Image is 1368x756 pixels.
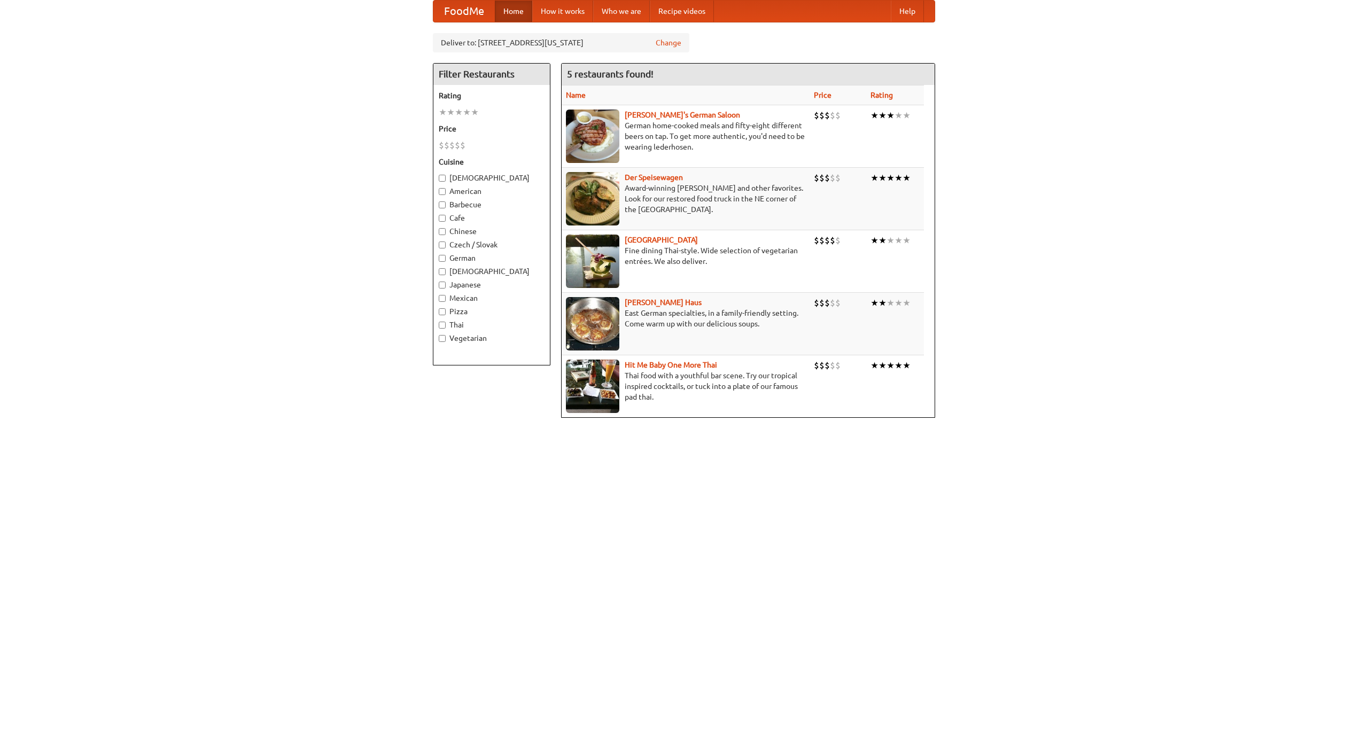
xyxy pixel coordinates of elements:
li: $ [825,297,830,309]
li: $ [825,172,830,184]
label: Pizza [439,306,545,317]
li: $ [825,360,830,371]
li: ★ [887,297,895,309]
li: $ [830,172,835,184]
li: $ [819,360,825,371]
input: Chinese [439,228,446,235]
a: Rating [870,91,893,99]
a: [GEOGRAPHIC_DATA] [625,236,698,244]
li: $ [819,297,825,309]
li: $ [830,235,835,246]
h4: Filter Restaurants [433,64,550,85]
a: [PERSON_NAME]'s German Saloon [625,111,740,119]
li: $ [819,235,825,246]
li: ★ [879,297,887,309]
li: ★ [895,360,903,371]
img: speisewagen.jpg [566,172,619,225]
li: ★ [887,235,895,246]
img: babythai.jpg [566,360,619,413]
li: ★ [903,110,911,121]
label: [DEMOGRAPHIC_DATA] [439,266,545,277]
label: Japanese [439,279,545,290]
li: $ [814,235,819,246]
li: ★ [471,106,479,118]
li: $ [835,297,841,309]
li: $ [835,110,841,121]
b: Der Speisewagen [625,173,683,182]
li: ★ [870,297,879,309]
img: satay.jpg [566,235,619,288]
li: ★ [879,110,887,121]
li: ★ [439,106,447,118]
li: $ [814,172,819,184]
h5: Cuisine [439,157,545,167]
li: $ [814,110,819,121]
input: American [439,188,446,195]
li: $ [460,139,465,151]
li: ★ [879,172,887,184]
li: $ [439,139,444,151]
a: [PERSON_NAME] Haus [625,298,702,307]
li: $ [835,360,841,371]
label: Czech / Slovak [439,239,545,250]
li: $ [814,297,819,309]
li: $ [830,297,835,309]
li: $ [444,139,449,151]
li: ★ [870,360,879,371]
li: ★ [879,360,887,371]
img: kohlhaus.jpg [566,297,619,350]
li: ★ [887,172,895,184]
a: How it works [532,1,593,22]
img: esthers.jpg [566,110,619,163]
li: $ [835,235,841,246]
label: Chinese [439,226,545,237]
li: $ [455,139,460,151]
p: German home-cooked meals and fifty-eight different beers on tap. To get more authentic, you'd nee... [566,120,805,152]
a: FoodMe [433,1,495,22]
li: ★ [895,110,903,121]
label: [DEMOGRAPHIC_DATA] [439,173,545,183]
div: Deliver to: [STREET_ADDRESS][US_STATE] [433,33,689,52]
label: German [439,253,545,263]
label: American [439,186,545,197]
input: Thai [439,322,446,329]
li: $ [449,139,455,151]
input: Mexican [439,295,446,302]
label: Mexican [439,293,545,303]
a: Hit Me Baby One More Thai [625,361,717,369]
input: Vegetarian [439,335,446,342]
li: ★ [455,106,463,118]
a: Home [495,1,532,22]
li: $ [814,360,819,371]
li: ★ [870,172,879,184]
li: ★ [887,110,895,121]
li: ★ [895,297,903,309]
a: Who we are [593,1,650,22]
li: ★ [870,110,879,121]
label: Barbecue [439,199,545,210]
li: ★ [895,172,903,184]
input: Cafe [439,215,446,222]
input: Czech / Slovak [439,241,446,248]
li: ★ [903,360,911,371]
a: Price [814,91,831,99]
input: Japanese [439,282,446,289]
ng-pluralize: 5 restaurants found! [567,69,654,79]
p: Thai food with a youthful bar scene. Try our tropical inspired cocktails, or tuck into a plate of... [566,370,805,402]
input: Barbecue [439,201,446,208]
li: $ [819,172,825,184]
li: ★ [903,235,911,246]
li: ★ [447,106,455,118]
li: ★ [903,297,911,309]
li: ★ [879,235,887,246]
li: ★ [463,106,471,118]
li: ★ [870,235,879,246]
label: Cafe [439,213,545,223]
a: Recipe videos [650,1,714,22]
h5: Rating [439,90,545,101]
li: $ [825,110,830,121]
input: German [439,255,446,262]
